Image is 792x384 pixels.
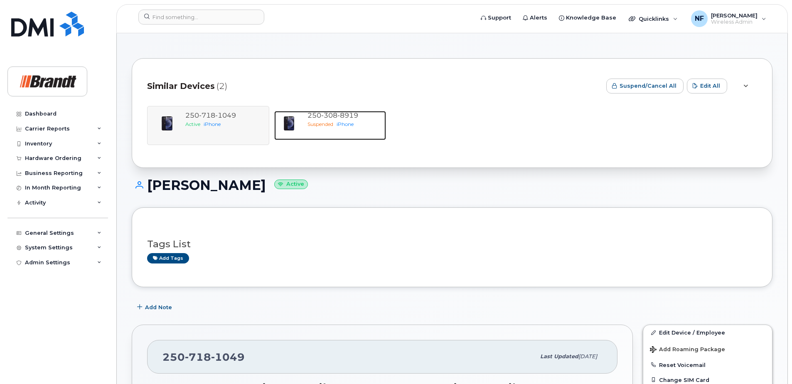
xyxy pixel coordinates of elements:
span: 308 [321,111,337,119]
span: 250 [307,111,358,119]
a: Edit Device / Employee [643,325,772,340]
span: Last updated [540,353,578,359]
span: Suspended [307,121,333,127]
span: [DATE] [578,353,597,359]
a: Add tags [147,253,189,263]
span: Edit All [700,82,720,90]
span: Similar Devices [147,80,215,92]
span: Add Roaming Package [650,346,725,354]
span: 1049 [211,351,245,363]
span: (2) [216,80,227,92]
span: 250 [162,351,245,363]
span: Add Note [145,303,172,311]
h3: Tags List [147,239,757,249]
button: Reset Voicemail [643,357,772,372]
span: 8919 [337,111,358,119]
small: Active [274,180,308,189]
button: Edit All [687,79,727,94]
img: iPhone_12.jpg [281,115,298,132]
button: Suspend/Cancel All [606,79,684,94]
h1: [PERSON_NAME] [132,178,772,192]
button: Add Note [132,300,179,315]
span: 718 [185,351,211,363]
span: Suspend/Cancel All [620,82,676,90]
button: Add Roaming Package [643,340,772,357]
a: 2503088919SuspendediPhone [274,111,386,140]
span: iPhone [337,121,354,127]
